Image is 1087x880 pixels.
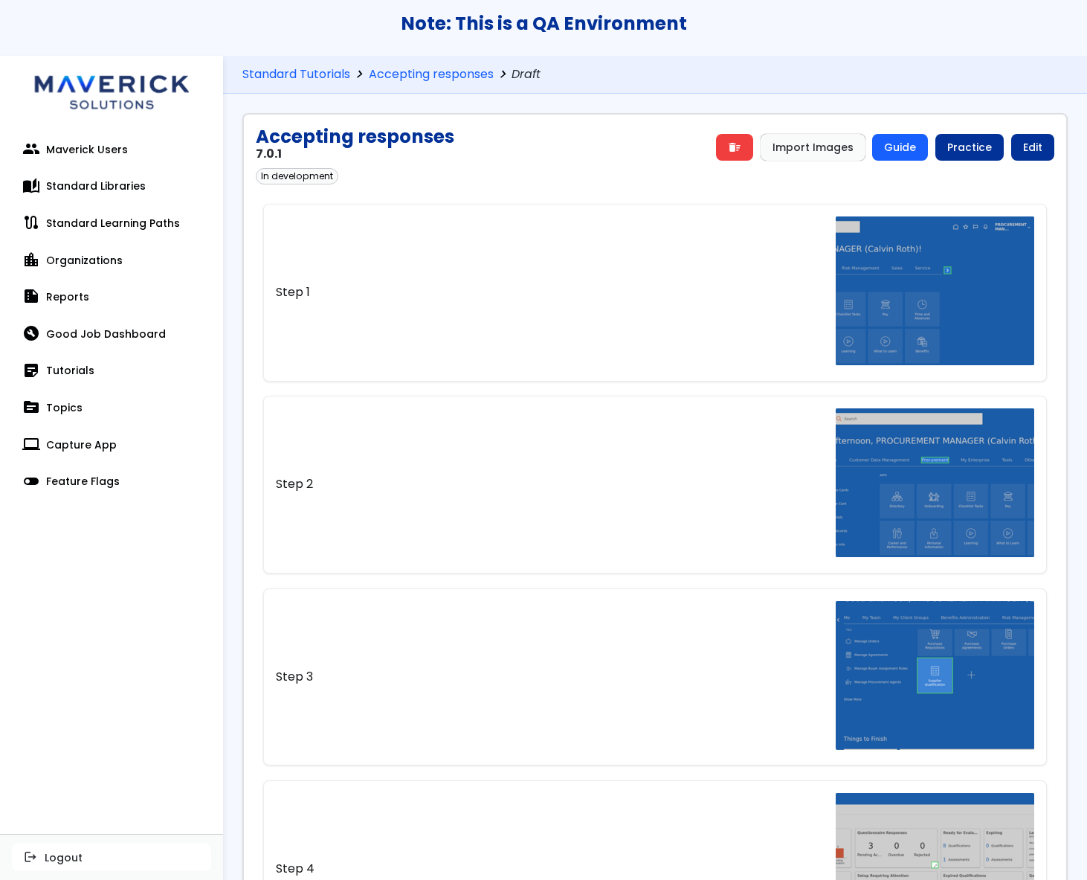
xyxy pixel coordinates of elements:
[12,135,211,164] a: peopleMaverick Users
[350,68,369,82] span: chevron_right
[276,670,313,684] span: Step 3
[22,56,201,123] img: logo.svg
[256,126,454,147] h2: Accepting responses
[12,319,211,349] a: build_circleGood Job Dashboard
[24,216,39,231] span: route
[12,466,211,496] a: toggle_offFeature Flags
[263,396,1048,573] a: Step 2
[24,363,39,378] span: sticky_note_2
[728,141,741,153] span: delete_sweep
[276,862,315,876] span: Step 4
[263,204,1048,381] a: Step 1
[12,844,211,870] button: logoutLogout
[24,179,39,193] span: auto_stories
[12,208,211,238] a: routeStandard Learning Paths
[761,134,865,161] button: Import Images
[12,282,211,312] a: summarizeReports
[836,408,1034,557] img: step_2_screenshot.png
[12,171,211,201] a: auto_storiesStandard Libraries
[263,588,1048,765] a: Step 3
[872,134,928,161] a: Guide
[512,68,543,82] span: Draft
[256,168,338,184] div: In development
[24,400,39,415] span: topic
[242,68,350,82] a: Standard Tutorials
[24,474,39,489] span: toggle_off
[494,68,512,82] span: chevron_right
[836,601,1034,750] img: step_3_screenshot.png
[276,478,313,491] span: Step 2
[24,289,39,304] span: summarize
[24,142,39,157] span: people
[836,216,1034,365] img: step_1_screenshot.png
[935,134,1004,161] a: Practice
[24,327,39,341] span: build_circle
[12,430,211,460] a: computerCapture App
[12,356,211,386] a: sticky_note_2Tutorials
[256,147,454,161] h3: 7.0.1
[24,253,39,268] span: location_city
[24,437,39,452] span: computer
[12,245,211,275] a: location_cityOrganizations
[24,851,37,863] span: logout
[369,68,494,82] a: Accepting responses
[12,393,211,423] a: topicTopics
[716,134,753,161] a: delete_sweep
[1011,134,1054,161] a: Edit
[276,286,310,299] span: Step 1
